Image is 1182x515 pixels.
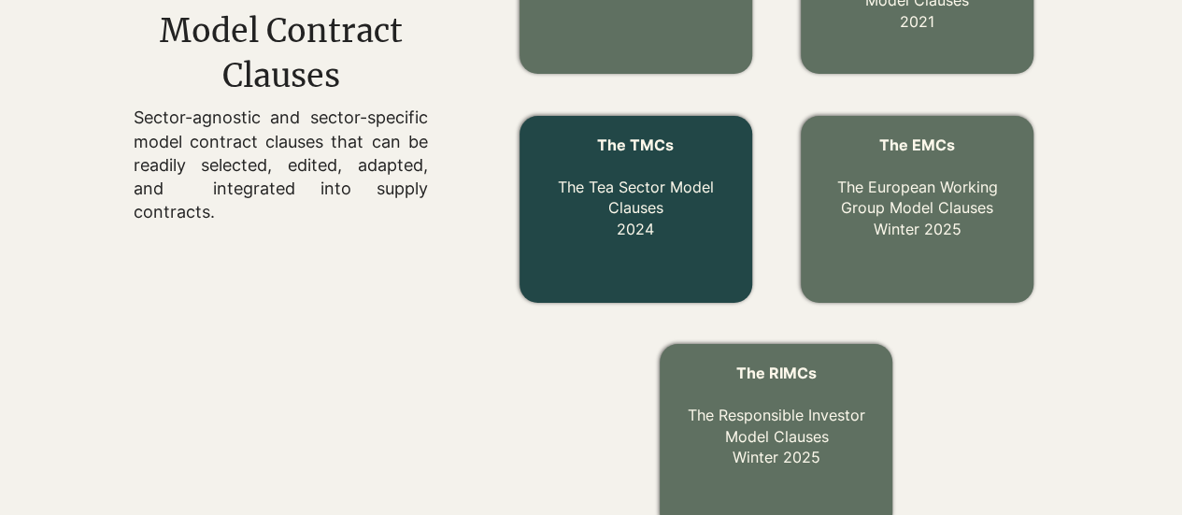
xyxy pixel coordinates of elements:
[688,364,865,466] a: The RIMCs The Responsible Investor Model ClausesWinter 2025
[597,136,674,154] span: The TMCs
[736,364,817,382] span: The RIMCs
[159,11,402,95] span: Model Contract Clauses
[558,136,714,238] a: The TMCs The Tea Sector Model Clauses2024
[837,136,998,238] a: The EMCs The European Working Group Model ClausesWinter 2025
[879,136,955,154] span: The EMCs
[134,106,428,223] p: Sector-agnostic and sector-specific model contract clauses that can be readily selected, edited, ...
